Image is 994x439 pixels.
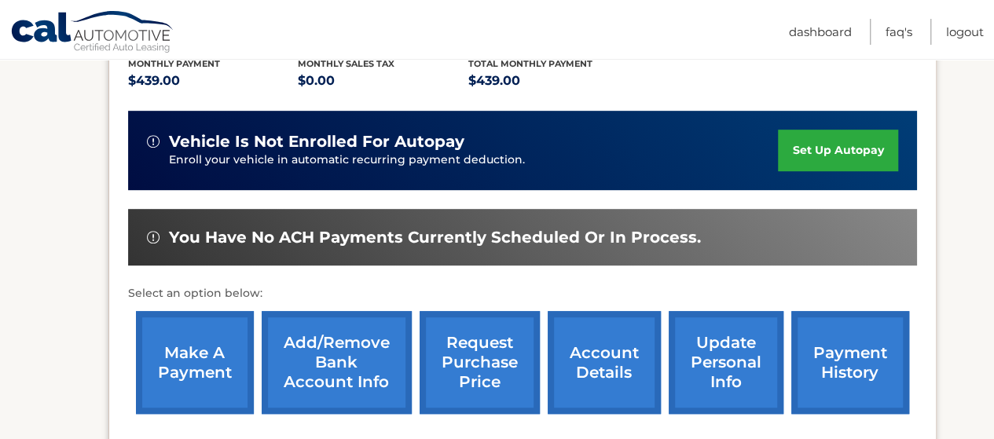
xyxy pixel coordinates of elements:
[10,10,175,56] a: Cal Automotive
[128,284,917,303] p: Select an option below:
[136,311,254,414] a: make a payment
[420,311,540,414] a: request purchase price
[298,70,468,92] p: $0.00
[169,152,779,169] p: Enroll your vehicle in automatic recurring payment deduction.
[548,311,661,414] a: account details
[128,58,220,69] span: Monthly Payment
[669,311,783,414] a: update personal info
[169,228,701,247] span: You have no ACH payments currently scheduled or in process.
[778,130,897,171] a: set up autopay
[886,19,912,45] a: FAQ's
[468,58,592,69] span: Total Monthly Payment
[946,19,984,45] a: Logout
[147,231,160,243] img: alert-white.svg
[789,19,852,45] a: Dashboard
[468,70,639,92] p: $439.00
[147,135,160,148] img: alert-white.svg
[169,132,464,152] span: vehicle is not enrolled for autopay
[262,311,412,414] a: Add/Remove bank account info
[298,58,394,69] span: Monthly sales Tax
[128,70,299,92] p: $439.00
[791,311,909,414] a: payment history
